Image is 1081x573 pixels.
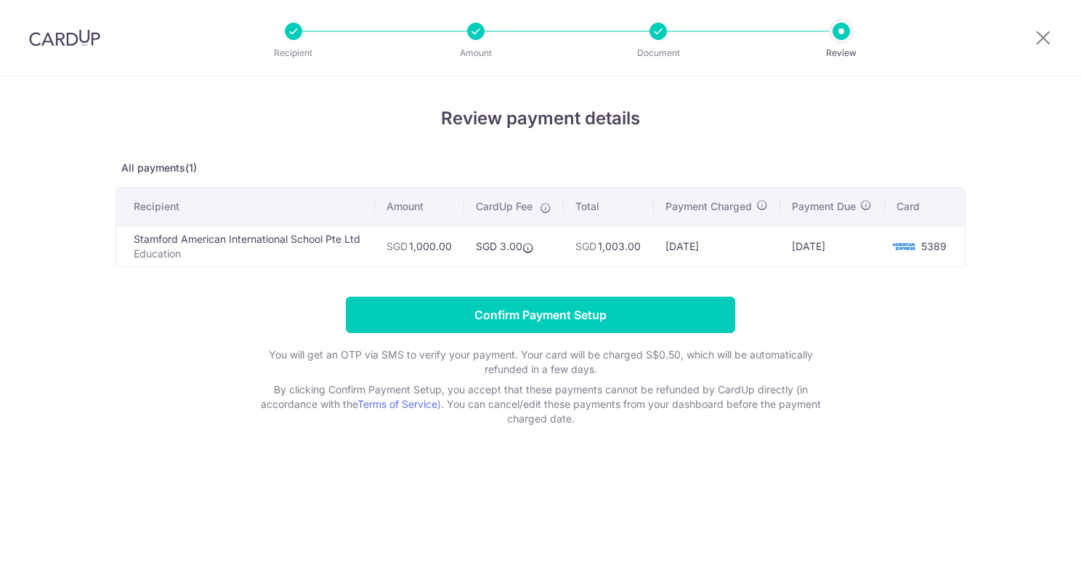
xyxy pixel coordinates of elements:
img: <span class="translation_missing" title="translation missing: en.account_steps.new_confirm_form.b... [889,238,918,255]
span: CardUp Fee [476,199,533,214]
p: Education [134,247,363,261]
th: Recipient [116,188,375,225]
span: Payment Due [792,199,856,214]
th: Amount [375,188,464,225]
td: 1,003.00 [564,225,653,267]
td: Stamford American International School Pte Ltd [116,225,375,267]
p: Recipient [240,46,347,60]
span: SGD [386,240,408,252]
th: Card [885,188,965,225]
p: Document [604,46,712,60]
a: Terms of Service [357,398,437,410]
span: SGD [575,240,596,252]
td: SGD 3.00 [464,225,564,267]
img: CardUp [29,29,100,47]
p: Review [788,46,895,60]
span: Payment Charged [665,199,752,214]
input: Confirm Payment Setup [346,297,735,333]
td: 1,000.00 [375,225,464,267]
p: You will get an OTP via SMS to verify your payment. Your card will be charged S$0.50, which will ... [250,348,831,377]
p: All payments(1) [116,161,965,175]
p: By clicking Confirm Payment Setup, you accept that these payments cannot be refunded by CardUp di... [250,382,831,426]
p: Amount [422,46,530,60]
th: Total [564,188,653,225]
td: [DATE] [654,225,781,267]
td: [DATE] [780,225,884,267]
span: 5389 [921,240,947,252]
h4: Review payment details [116,105,965,132]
